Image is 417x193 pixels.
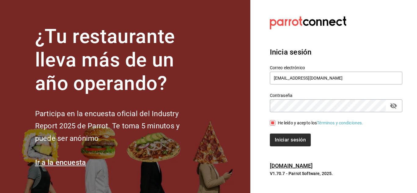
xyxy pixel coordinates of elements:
p: V1.70.7 - Parrot Software, 2025. [270,170,402,177]
h2: Participa en la encuesta oficial del Industry Report 2025 de Parrot. Te toma 5 minutos y puede se... [35,108,200,145]
a: Términos y condiciones. [317,120,363,125]
button: passwordField [388,101,399,111]
label: Correo electrónico [270,66,402,70]
h3: Inicia sesión [270,47,402,58]
a: Ir a la encuesta [35,158,86,167]
div: He leído y acepto los [278,120,363,126]
label: Contraseña [270,93,402,98]
h1: ¿Tu restaurante lleva más de un año operando? [35,25,200,95]
input: Ingresa tu correo electrónico [270,72,402,84]
button: Iniciar sesión [270,134,311,146]
a: [DOMAIN_NAME] [270,163,313,169]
